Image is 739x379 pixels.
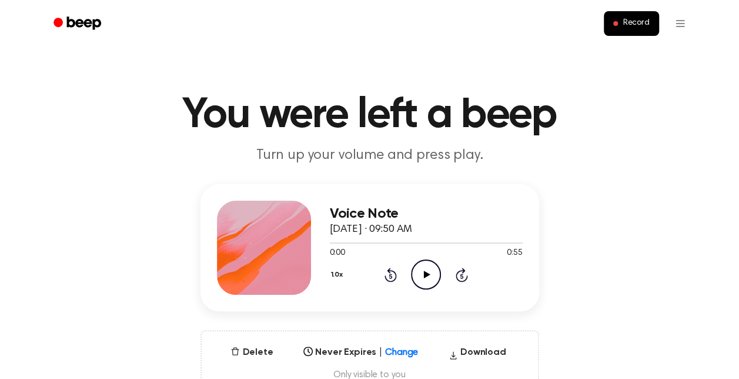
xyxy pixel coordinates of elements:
button: Record [604,11,658,36]
span: 0:00 [330,247,345,260]
span: [DATE] · 09:50 AM [330,224,412,235]
button: Delete [226,345,277,360]
span: 0:55 [507,247,522,260]
h3: Voice Note [330,206,523,222]
h1: You were left a beep [69,94,671,137]
button: 1.0x [330,265,347,285]
span: Record [623,18,649,29]
button: Open menu [666,9,694,38]
a: Beep [45,12,112,35]
p: Turn up your volume and press play. [144,146,596,165]
button: Download [444,345,511,364]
